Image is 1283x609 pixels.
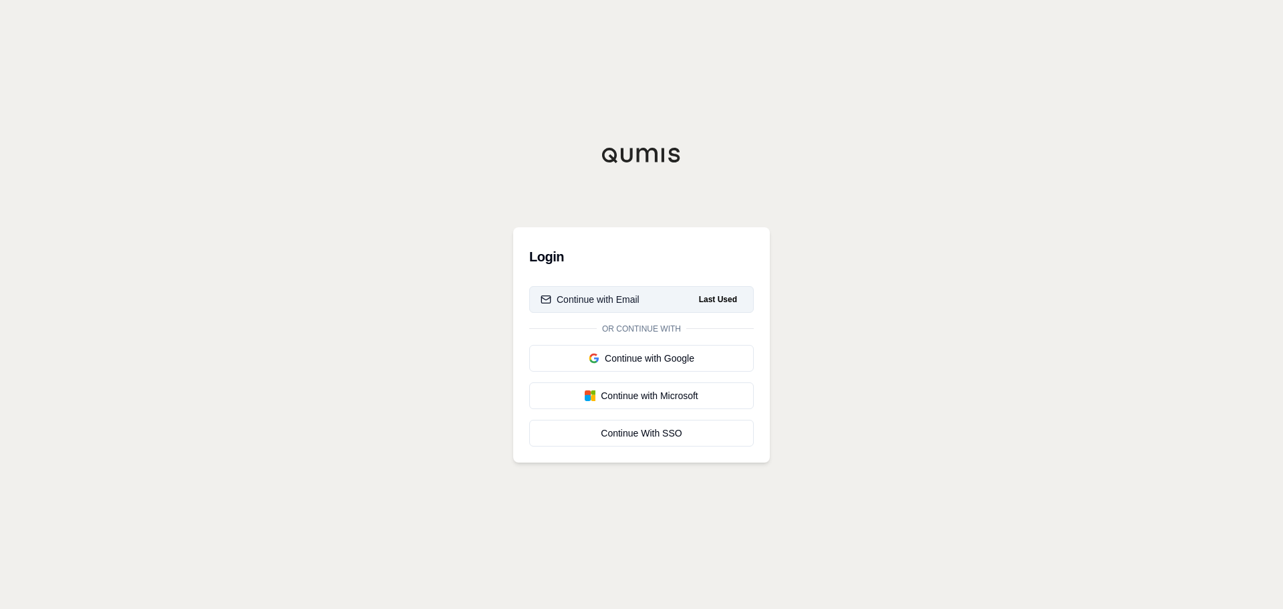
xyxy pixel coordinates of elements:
h3: Login [529,243,754,270]
div: Continue with Microsoft [541,389,742,402]
a: Continue With SSO [529,420,754,447]
div: Continue With SSO [541,427,742,440]
button: Continue with Microsoft [529,382,754,409]
div: Continue with Google [541,352,742,365]
img: Qumis [601,147,682,163]
span: Last Used [694,291,742,308]
button: Continue with Google [529,345,754,372]
span: Or continue with [597,324,686,334]
div: Continue with Email [541,293,639,306]
button: Continue with EmailLast Used [529,286,754,313]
